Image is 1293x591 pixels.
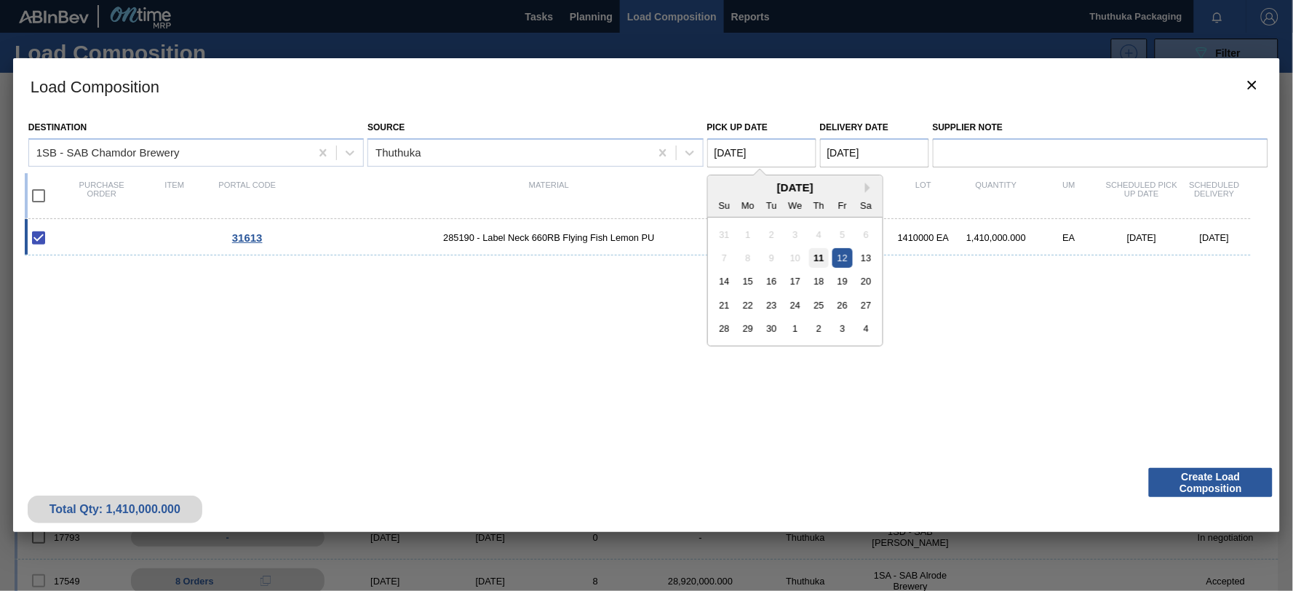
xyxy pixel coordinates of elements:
[707,138,816,167] input: mm/dd/yyyy
[832,271,852,291] div: Choose Friday, September 19th, 2025
[785,295,805,315] div: Choose Wednesday, September 24th, 2025
[28,122,87,132] label: Destination
[820,138,929,167] input: mm/dd/yyyy
[715,319,734,338] div: Choose Sunday, September 28th, 2025
[887,232,960,243] div: 1410000 EA
[1105,181,1178,211] div: Scheduled Pick up Date
[1178,181,1251,211] div: Scheduled Delivery
[960,232,1033,243] div: 1,410,000.000
[715,224,734,244] div: Not available Sunday, August 31st, 2025
[1105,232,1178,243] div: [DATE]
[284,232,814,243] span: 285190 - Label Neck 660RB Flying Fish Lemon PU
[865,183,875,193] button: Next Month
[832,224,852,244] div: Not available Friday, September 5th, 2025
[13,58,1280,114] h3: Load Composition
[809,319,829,338] div: Choose Thursday, October 2nd, 2025
[211,181,284,211] div: Portal code
[284,181,814,211] div: Material
[39,503,191,516] div: Total Qty: 1,410,000.000
[1149,468,1273,497] button: Create Load Composition
[832,248,852,268] div: Choose Friday, September 12th, 2025
[715,195,734,215] div: Su
[738,224,757,244] div: Not available Monday, September 1st, 2025
[809,271,829,291] div: Choose Thursday, September 18th, 2025
[887,181,960,211] div: Lot
[933,117,1268,138] label: Supplier Note
[738,248,757,268] div: Not available Monday, September 8th, 2025
[1033,232,1105,243] div: EA
[785,248,805,268] div: Not available Wednesday, September 10th, 2025
[738,295,757,315] div: Choose Monday, September 22nd, 2025
[832,295,852,315] div: Choose Friday, September 26th, 2025
[856,224,876,244] div: Not available Saturday, September 6th, 2025
[738,271,757,291] div: Choose Monday, September 15th, 2025
[809,224,829,244] div: Not available Thursday, September 4th, 2025
[1178,232,1251,243] div: [DATE]
[856,319,876,338] div: Choose Saturday, October 4th, 2025
[762,224,781,244] div: Not available Tuesday, September 2nd, 2025
[367,122,405,132] label: Source
[785,224,805,244] div: Not available Wednesday, September 3rd, 2025
[809,248,829,268] div: Choose Thursday, September 11th, 2025
[738,195,757,215] div: Mo
[856,295,876,315] div: Choose Saturday, September 27th, 2025
[738,319,757,338] div: Choose Monday, September 29th, 2025
[707,122,768,132] label: Pick up Date
[762,319,781,338] div: Choose Tuesday, September 30th, 2025
[211,231,284,244] div: Go to Order
[856,248,876,268] div: Choose Saturday, September 13th, 2025
[809,195,829,215] div: Th
[375,146,421,159] div: Thuthuka
[856,271,876,291] div: Choose Saturday, September 20th, 2025
[715,271,734,291] div: Choose Sunday, September 14th, 2025
[785,319,805,338] div: Choose Wednesday, October 1st, 2025
[856,195,876,215] div: Sa
[138,181,211,211] div: Item
[809,295,829,315] div: Choose Thursday, September 25th, 2025
[762,271,781,291] div: Choose Tuesday, September 16th, 2025
[762,295,781,315] div: Choose Tuesday, September 23rd, 2025
[762,248,781,268] div: Not available Tuesday, September 9th, 2025
[1033,181,1105,211] div: UM
[762,195,781,215] div: Tu
[712,223,878,341] div: month 2025-09
[820,122,888,132] label: Delivery Date
[832,319,852,338] div: Choose Friday, October 3rd, 2025
[715,248,734,268] div: Not available Sunday, September 7th, 2025
[65,181,138,211] div: Purchase order
[785,271,805,291] div: Choose Wednesday, September 17th, 2025
[232,231,263,244] span: 31613
[708,181,883,194] div: [DATE]
[36,146,180,159] div: 1SB - SAB Chamdor Brewery
[960,181,1033,211] div: Quantity
[832,195,852,215] div: Fr
[785,195,805,215] div: We
[715,295,734,315] div: Choose Sunday, September 21st, 2025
